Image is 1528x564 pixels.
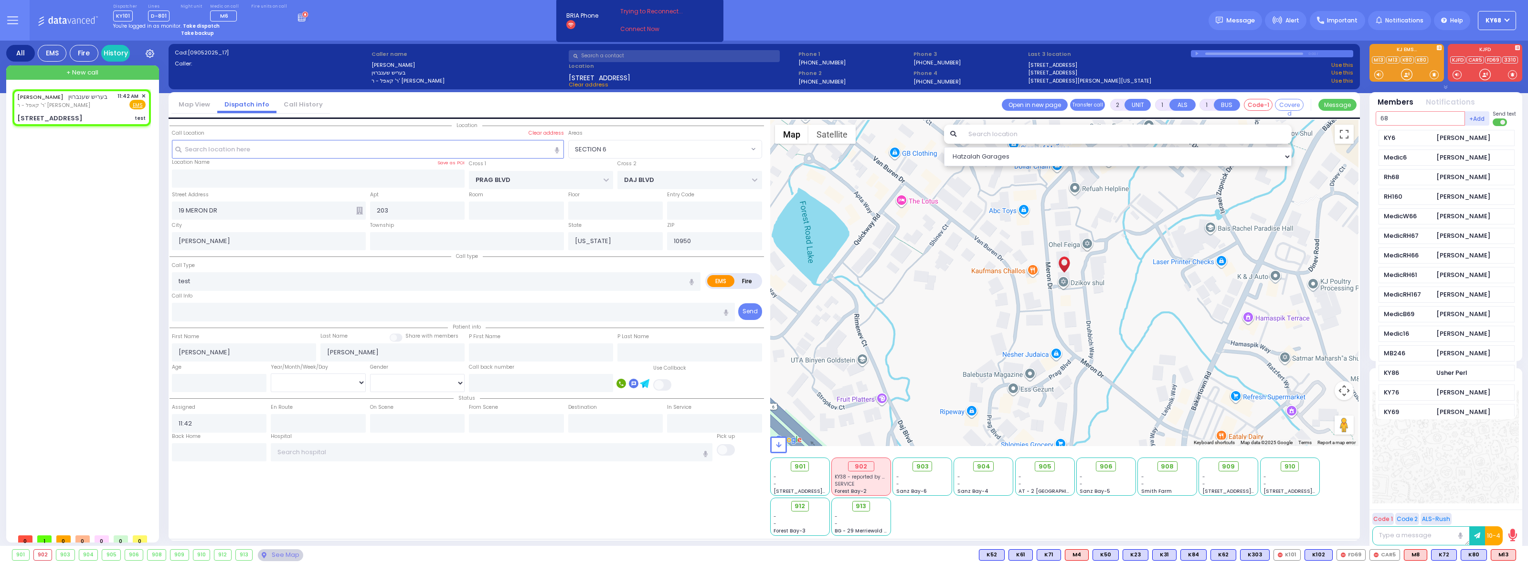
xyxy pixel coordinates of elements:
div: K50 [1093,549,1119,561]
label: Dispatcher [113,4,137,10]
a: Connect Now [620,25,696,33]
a: History [101,45,130,62]
span: [STREET_ADDRESS][PERSON_NAME] [774,488,864,495]
span: Notifications [1385,16,1423,25]
a: Open this area in Google Maps (opens a new window) [773,434,804,446]
span: - [835,513,838,520]
div: EMS [38,45,66,62]
button: Notifications [1426,97,1475,108]
button: Covered [1275,99,1304,111]
span: 0 [95,535,109,543]
span: Status [454,394,480,402]
label: Call Type [172,262,195,269]
div: 903 [56,550,74,560]
div: Fire [70,45,98,62]
span: - [774,473,776,480]
div: M8 [1404,549,1427,561]
div: K23 [1123,549,1148,561]
span: - [896,473,899,480]
div: [STREET_ADDRESS] [17,114,83,123]
label: Entry Code [667,191,694,199]
div: 901 [12,550,29,560]
label: [PHONE_NUMBER] [798,78,846,85]
label: KJ EMS... [1369,47,1444,54]
span: - [957,473,960,480]
label: Caller name [371,50,565,58]
label: Save as POI [437,160,465,166]
span: - [774,513,776,520]
button: 10-4 [1485,526,1503,545]
span: Smith Farm [1141,488,1172,495]
label: Street Address [172,191,209,199]
span: 913 [856,501,866,511]
label: Cad: [175,49,369,57]
button: Code 2 [1395,513,1419,525]
span: Phone 2 [798,69,910,77]
span: 1 [37,535,52,543]
span: - [1019,473,1021,480]
div: M13 [1491,549,1516,561]
span: BG - 29 Merriewold S. [835,527,888,534]
div: K61 [1008,549,1033,561]
label: Lines [148,4,170,10]
button: Members [1378,97,1413,108]
a: [PERSON_NAME] [17,93,64,101]
span: AT - 2 [GEOGRAPHIC_DATA] [1019,488,1089,495]
span: - [1202,480,1205,488]
div: 912 [214,550,231,560]
span: You're logged in as monitor. [113,22,181,30]
div: MedicB69 [1384,309,1432,319]
label: Apt [370,191,379,199]
label: Turn off text [1493,117,1508,127]
span: - [1263,473,1266,480]
div: FD69 [1337,549,1366,561]
button: ALS-Rush [1421,513,1452,525]
div: K303 [1240,549,1270,561]
label: En Route [271,404,293,411]
span: KY38 - reported by KY42 [835,473,893,480]
div: [PERSON_NAME] [1436,172,1490,182]
div: 905 [102,550,120,560]
span: [09052025_17] [188,49,229,56]
div: KY6 [1384,133,1432,143]
label: Fire [734,275,761,287]
span: SERVICE [835,480,854,488]
div: Rh68 [1384,172,1432,182]
label: Destination [568,404,597,411]
div: BLS [1461,549,1487,561]
span: Patient info [448,323,486,330]
span: Call type [451,253,483,260]
button: Transfer call [1070,99,1105,111]
span: 901 [795,462,806,471]
a: [STREET_ADDRESS] [1028,69,1077,77]
label: ZIP [667,222,674,229]
label: Use Callback [653,364,686,372]
div: ALS [1065,549,1089,561]
label: State [568,222,582,229]
div: BLS [1210,549,1236,561]
button: Drag Pegman onto the map to open Street View [1335,415,1354,435]
div: 906 [125,550,143,560]
span: 0 [133,535,147,543]
span: 0 [114,535,128,543]
label: Caller: [175,60,369,68]
label: Last 3 location [1028,50,1191,58]
span: Important [1327,16,1358,25]
div: Medic16 [1384,329,1432,339]
button: Show satellite imagery [808,125,856,144]
span: ky68 [1486,16,1501,25]
img: message.svg [1216,17,1223,24]
div: BLS [1240,549,1270,561]
label: Location Name [172,159,210,166]
div: test [135,115,146,122]
input: Search hospital [271,443,712,461]
span: 908 [1161,462,1174,471]
span: 912 [795,501,805,511]
div: CAR5 [1369,549,1400,561]
div: BLS [1152,549,1177,561]
div: 910 [193,550,210,560]
div: [PERSON_NAME] [1436,329,1490,339]
label: EMS [707,275,735,287]
div: BLS [1431,549,1457,561]
span: Forest Bay-3 [774,527,806,534]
